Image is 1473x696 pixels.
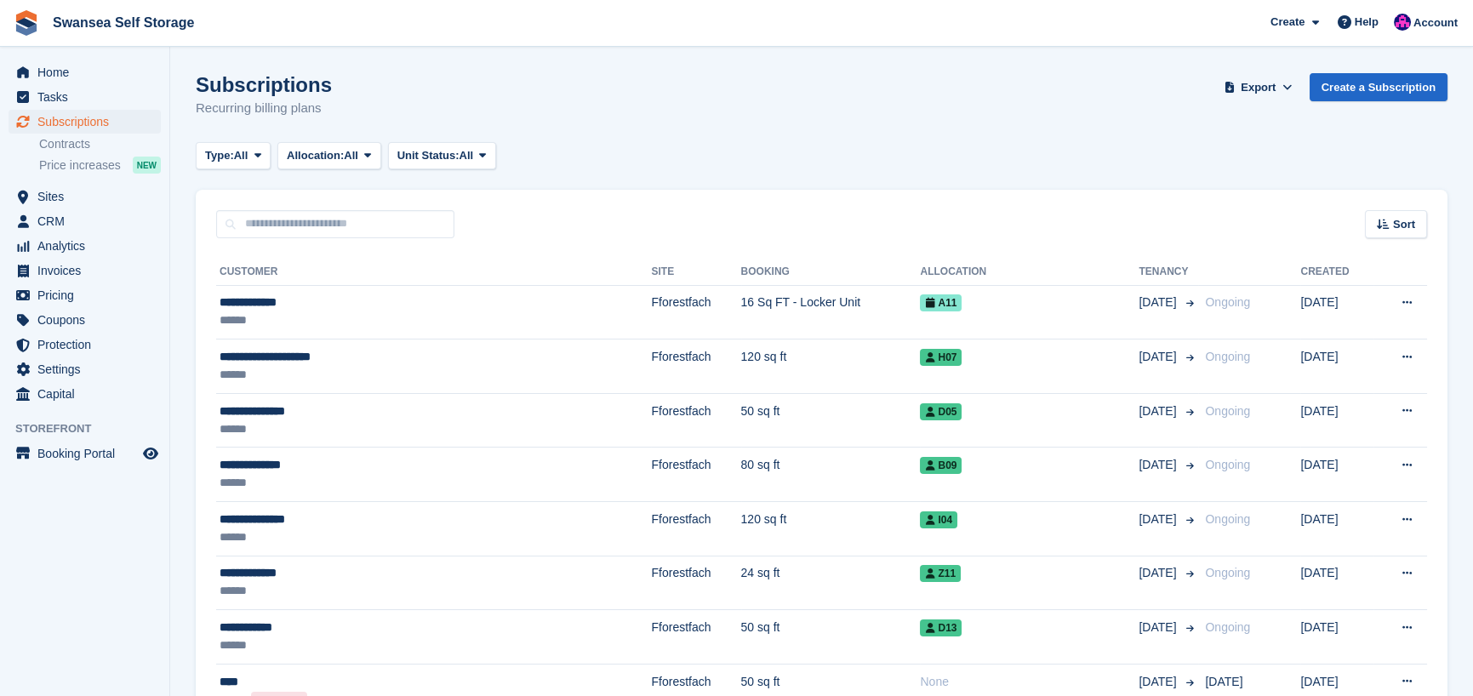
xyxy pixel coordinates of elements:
td: [DATE] [1300,448,1373,502]
span: H07 [920,349,962,366]
span: Booking Portal [37,442,140,465]
span: Unit Status: [397,147,460,164]
button: Export [1221,73,1296,101]
span: [DATE] [1139,348,1179,366]
td: Fforestfach [651,556,740,610]
a: Create a Subscription [1310,73,1447,101]
span: [DATE] [1139,456,1179,474]
a: Contracts [39,136,161,152]
span: All [234,147,248,164]
a: menu [9,382,161,406]
span: D05 [920,403,962,420]
span: I04 [920,511,957,528]
span: Type: [205,147,234,164]
span: Allocation: [287,147,344,164]
span: Export [1241,79,1276,96]
a: Price increases NEW [39,156,161,174]
span: Capital [37,382,140,406]
span: [DATE] [1205,675,1242,688]
th: Tenancy [1139,259,1198,286]
img: stora-icon-8386f47178a22dfd0bd8f6a31ec36ba5ce8667c1dd55bd0f319d3a0aa187defe.svg [14,10,39,36]
span: Subscriptions [37,110,140,134]
td: 120 sq ft [741,339,921,394]
span: Ongoing [1205,404,1250,418]
span: Ongoing [1205,512,1250,526]
a: menu [9,283,161,307]
span: [DATE] [1139,402,1179,420]
span: Ongoing [1205,458,1250,471]
td: Fforestfach [651,339,740,394]
td: [DATE] [1300,393,1373,448]
span: Ongoing [1205,566,1250,579]
div: NEW [133,157,161,174]
a: Preview store [140,443,161,464]
td: 50 sq ft [741,393,921,448]
th: Allocation [920,259,1139,286]
a: menu [9,209,161,233]
td: [DATE] [1300,339,1373,394]
th: Customer [216,259,651,286]
td: [DATE] [1300,556,1373,610]
td: [DATE] [1300,502,1373,556]
button: Type: All [196,142,271,170]
span: Ongoing [1205,350,1250,363]
a: Swansea Self Storage [46,9,201,37]
span: B09 [920,457,962,474]
th: Booking [741,259,921,286]
span: [DATE] [1139,294,1179,311]
th: Site [651,259,740,286]
a: menu [9,185,161,208]
td: Fforestfach [651,393,740,448]
h1: Subscriptions [196,73,332,96]
span: All [344,147,358,164]
span: Protection [37,333,140,357]
span: Home [37,60,140,84]
span: CRM [37,209,140,233]
img: Donna Davies [1394,14,1411,31]
span: Sites [37,185,140,208]
span: Coupons [37,308,140,332]
a: menu [9,85,161,109]
span: Help [1355,14,1379,31]
td: [DATE] [1300,610,1373,665]
td: 80 sq ft [741,448,921,502]
span: Ongoing [1205,295,1250,309]
span: Tasks [37,85,140,109]
td: 16 Sq FT - Locker Unit [741,285,921,339]
span: Ongoing [1205,620,1250,634]
span: Analytics [37,234,140,258]
span: Settings [37,357,140,381]
td: Fforestfach [651,448,740,502]
span: A11 [920,294,962,311]
span: Price increases [39,157,121,174]
a: menu [9,333,161,357]
td: 50 sq ft [741,610,921,665]
td: 24 sq ft [741,556,921,610]
span: Pricing [37,283,140,307]
span: Storefront [15,420,169,437]
span: Account [1413,14,1458,31]
button: Unit Status: All [388,142,496,170]
td: [DATE] [1300,285,1373,339]
th: Created [1300,259,1373,286]
a: menu [9,357,161,381]
a: menu [9,259,161,282]
a: menu [9,60,161,84]
div: None [920,673,1139,691]
span: Z11 [920,565,961,582]
span: Create [1270,14,1305,31]
span: All [460,147,474,164]
td: Fforestfach [651,285,740,339]
a: menu [9,110,161,134]
span: [DATE] [1139,619,1179,636]
a: menu [9,308,161,332]
span: Sort [1393,216,1415,233]
a: menu [9,234,161,258]
td: Fforestfach [651,610,740,665]
span: [DATE] [1139,673,1179,691]
a: menu [9,442,161,465]
td: 120 sq ft [741,502,921,556]
button: Allocation: All [277,142,381,170]
span: Invoices [37,259,140,282]
span: [DATE] [1139,511,1179,528]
